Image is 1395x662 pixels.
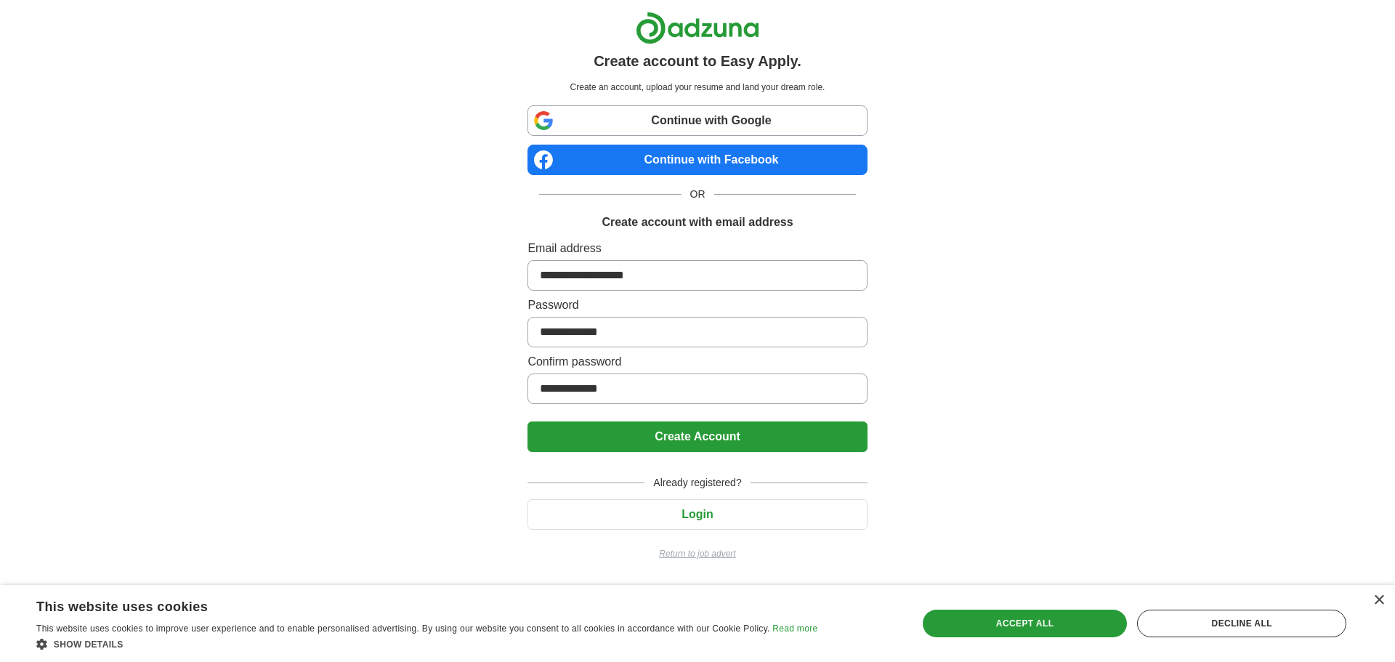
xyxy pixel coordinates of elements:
[644,475,750,491] span: Already registered?
[527,547,867,560] a: Return to job advert
[527,105,867,136] a: Continue with Google
[527,421,867,452] button: Create Account
[530,81,864,94] p: Create an account, upload your resume and land your dream role.
[1137,610,1346,637] div: Decline all
[36,637,817,651] div: Show details
[54,639,124,650] span: Show details
[527,499,867,530] button: Login
[636,12,759,44] img: Adzuna logo
[527,353,867,371] label: Confirm password
[527,508,867,520] a: Login
[527,296,867,314] label: Password
[1373,595,1384,606] div: Close
[36,623,770,634] span: This website uses cookies to improve user experience and to enable personalised advertising. By u...
[682,187,714,202] span: OR
[594,50,801,72] h1: Create account to Easy Apply.
[602,214,793,231] h1: Create account with email address
[923,610,1128,637] div: Accept all
[772,623,817,634] a: Read more, opens a new window
[527,145,867,175] a: Continue with Facebook
[36,594,781,615] div: This website uses cookies
[527,240,867,257] label: Email address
